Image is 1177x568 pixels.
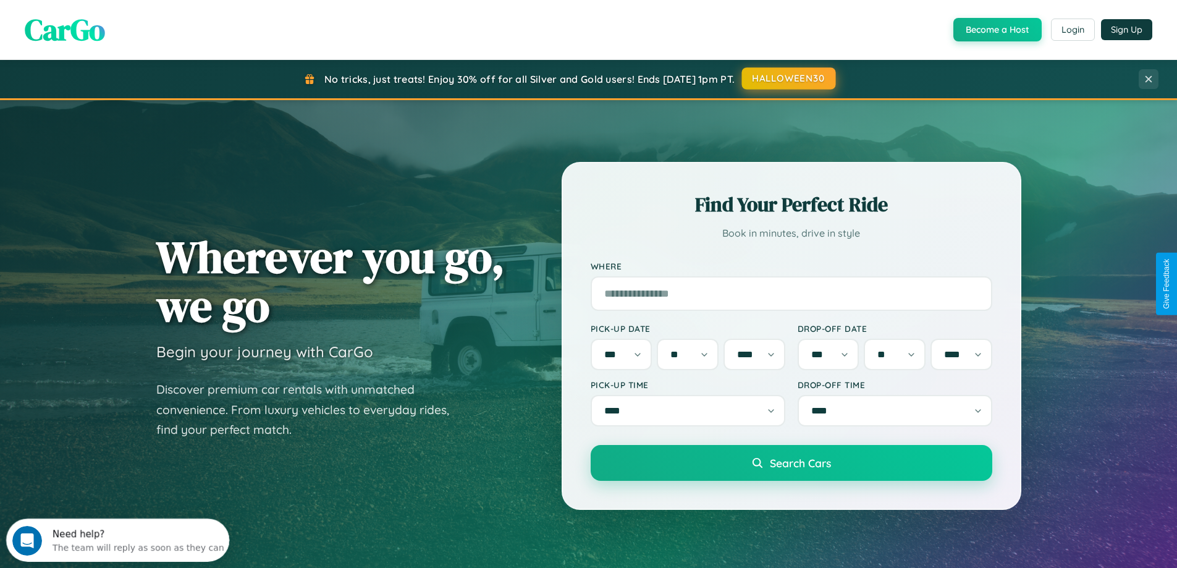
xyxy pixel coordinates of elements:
[46,11,218,20] div: Need help?
[798,379,992,390] label: Drop-off Time
[591,261,992,271] label: Where
[770,456,831,470] span: Search Cars
[1162,259,1171,309] div: Give Feedback
[5,5,230,39] div: Open Intercom Messenger
[156,379,465,440] p: Discover premium car rentals with unmatched convenience. From luxury vehicles to everyday rides, ...
[742,67,836,90] button: HALLOWEEN30
[6,519,229,562] iframe: Intercom live chat discovery launcher
[591,445,992,481] button: Search Cars
[46,20,218,33] div: The team will reply as soon as they can
[156,232,505,330] h1: Wherever you go, we go
[591,224,992,242] p: Book in minutes, drive in style
[1101,19,1152,40] button: Sign Up
[1051,19,1095,41] button: Login
[591,323,785,334] label: Pick-up Date
[591,379,785,390] label: Pick-up Time
[591,191,992,218] h2: Find Your Perfect Ride
[25,9,105,50] span: CarGo
[324,73,735,85] span: No tricks, just treats! Enjoy 30% off for all Silver and Gold users! Ends [DATE] 1pm PT.
[953,18,1042,41] button: Become a Host
[798,323,992,334] label: Drop-off Date
[156,342,373,361] h3: Begin your journey with CarGo
[12,526,42,556] iframe: Intercom live chat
